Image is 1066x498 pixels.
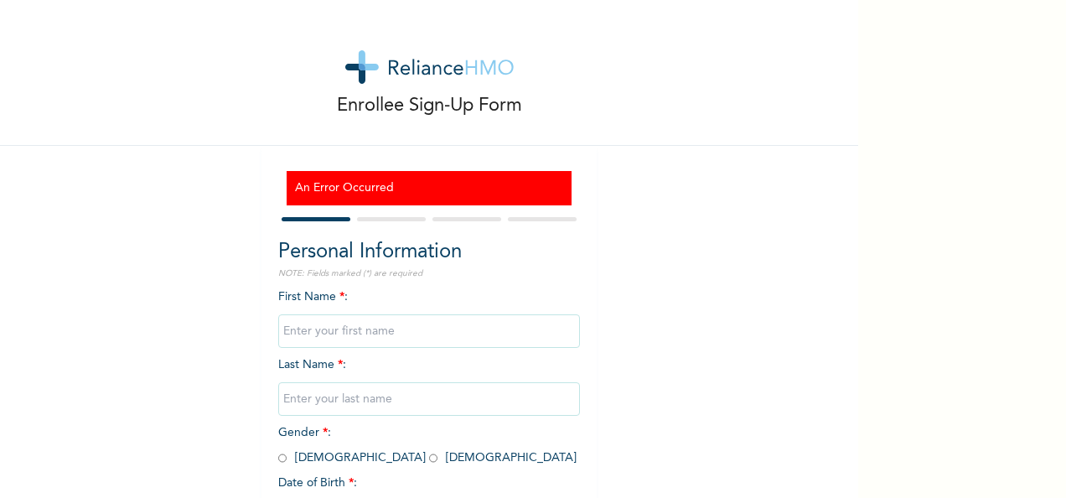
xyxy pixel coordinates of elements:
[278,291,580,337] span: First Name :
[278,314,580,348] input: Enter your first name
[278,237,580,267] h2: Personal Information
[278,475,357,492] span: Date of Birth :
[278,359,580,405] span: Last Name :
[278,267,580,280] p: NOTE: Fields marked (*) are required
[278,382,580,416] input: Enter your last name
[278,427,577,464] span: Gender : [DEMOGRAPHIC_DATA] [DEMOGRAPHIC_DATA]
[345,50,514,84] img: logo
[337,92,522,120] p: Enrollee Sign-Up Form
[295,179,563,197] h3: An Error Occurred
